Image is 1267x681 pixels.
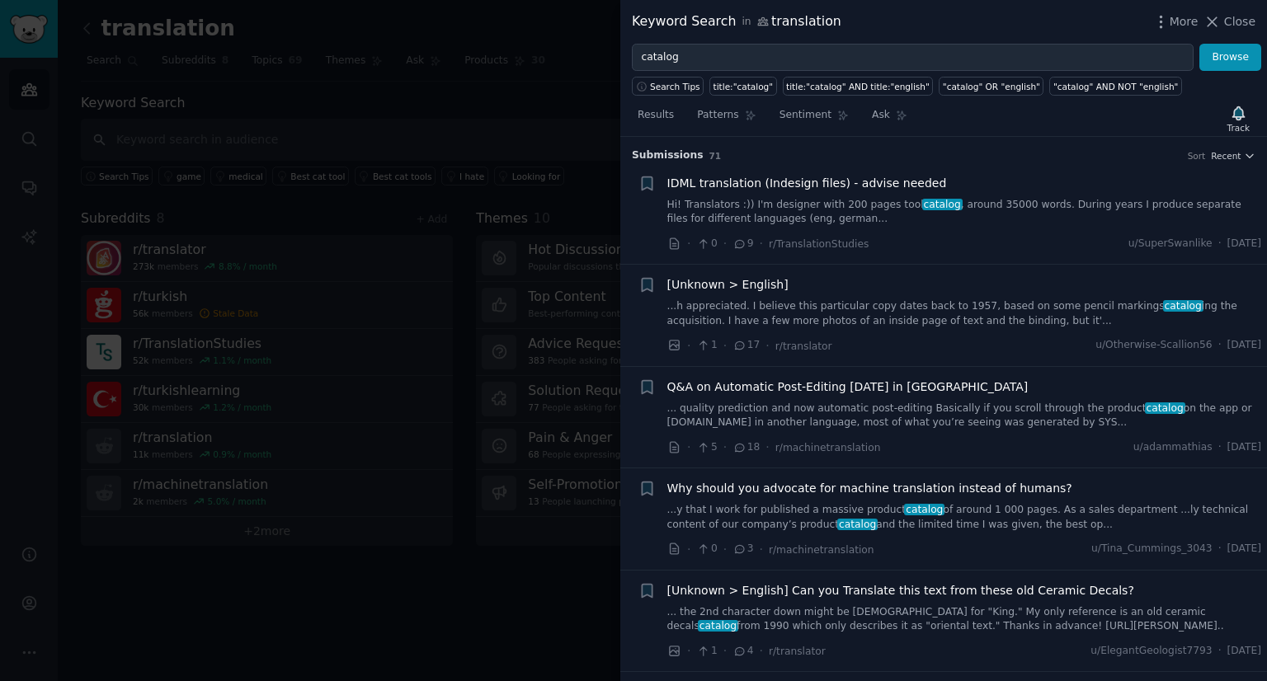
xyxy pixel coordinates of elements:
button: Track [1222,101,1255,136]
span: in [742,15,751,30]
span: r/TranslationStudies [769,238,869,250]
a: title:"catalog" AND title:"english" [783,77,934,96]
span: · [1218,338,1222,353]
span: · [687,541,690,558]
span: catalog [1145,402,1185,414]
span: · [760,541,763,558]
span: · [723,439,727,456]
span: 17 [732,338,760,353]
span: 3 [732,542,753,557]
span: · [687,235,690,252]
button: Recent [1211,150,1255,162]
button: Browse [1199,44,1261,72]
button: Close [1203,13,1255,31]
span: · [723,235,727,252]
span: Ask [872,108,890,123]
input: Try a keyword related to your business [632,44,1194,72]
span: · [765,439,769,456]
span: · [760,235,763,252]
span: r/translator [769,646,826,657]
div: "catalog" AND NOT "english" [1053,81,1179,92]
div: Sort [1188,150,1206,162]
span: · [723,337,727,355]
div: Track [1227,122,1250,134]
span: · [765,337,769,355]
span: catalog [1163,300,1203,312]
span: u/SuperSwanlike [1128,237,1213,251]
span: · [1218,237,1222,251]
span: 1 [696,644,717,659]
span: · [723,541,727,558]
span: u/adammathias [1133,440,1213,455]
span: [DATE] [1227,440,1261,455]
span: 71 [709,151,722,161]
a: ... quality prediction and now automatic post-editing Basically if you scroll through the product... [667,402,1262,430]
a: "catalog" OR "english" [939,77,1043,96]
span: Submission s [632,148,704,163]
span: · [1218,542,1222,557]
span: u/Otherwise-Scallion56 [1095,338,1213,353]
span: · [760,642,763,660]
a: Results [632,102,680,136]
span: r/machinetranslation [775,442,881,453]
span: Sentiment [780,108,831,123]
a: Sentiment [774,102,855,136]
div: title:"catalog" [714,81,774,92]
span: · [723,642,727,660]
span: u/Tina_Cummings_3043 [1091,542,1213,557]
span: catalog [698,620,738,632]
div: "catalog" OR "english" [943,81,1040,92]
span: 1 [696,338,717,353]
span: 5 [696,440,717,455]
span: [DATE] [1227,338,1261,353]
a: ...h appreciated. I believe this particular copy dates back to 1957, based on some pencil marking... [667,299,1262,328]
span: 18 [732,440,760,455]
span: Recent [1211,150,1241,162]
span: catalog [904,504,944,515]
span: · [1218,644,1222,659]
a: Patterns [691,102,761,136]
span: [DATE] [1227,542,1261,557]
span: Close [1224,13,1255,31]
span: Results [638,108,674,123]
span: 0 [696,542,717,557]
a: [Unknown > English] [667,276,789,294]
a: ...y that I work for published a massive productcatalogof around 1 000 pages. As a sales departme... [667,503,1262,532]
span: 4 [732,644,753,659]
a: Q&A on Automatic Post-Editing [DATE] in [GEOGRAPHIC_DATA] [667,378,1029,396]
a: [Unknown > English] Can you Translate this text from these old Ceramic Decals? [667,582,1134,599]
span: · [1218,440,1222,455]
a: "catalog" AND NOT "english" [1049,77,1182,96]
a: Ask [866,102,913,136]
span: r/machinetranslation [769,544,874,556]
a: Why should you advocate for machine translation instead of humans? [667,480,1072,497]
span: [DATE] [1227,237,1261,251]
span: catalog [922,199,963,210]
span: · [687,439,690,456]
span: [DATE] [1227,644,1261,659]
a: IDML translation (Indesign files) - advise needed [667,175,947,192]
a: Hi! Translators :)) I'm designer with 200 pages toolcatalog, around 35000 words. During years I p... [667,198,1262,227]
span: · [687,337,690,355]
span: r/translator [775,340,832,352]
a: ... the 2nd character down might be [DEMOGRAPHIC_DATA] for "King." My only reference is an old ce... [667,605,1262,634]
a: title:"catalog" [709,77,777,96]
span: More [1170,13,1199,31]
span: u/ElegantGeologist7793 [1090,644,1212,659]
span: 0 [696,237,717,251]
button: Search Tips [632,77,704,96]
div: title:"catalog" AND title:"english" [786,81,930,92]
span: catalog [837,519,878,530]
div: Keyword Search translation [632,12,841,32]
span: · [687,642,690,660]
button: More [1152,13,1199,31]
span: Search Tips [650,81,700,92]
span: 9 [732,237,753,251]
span: Patterns [697,108,738,123]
